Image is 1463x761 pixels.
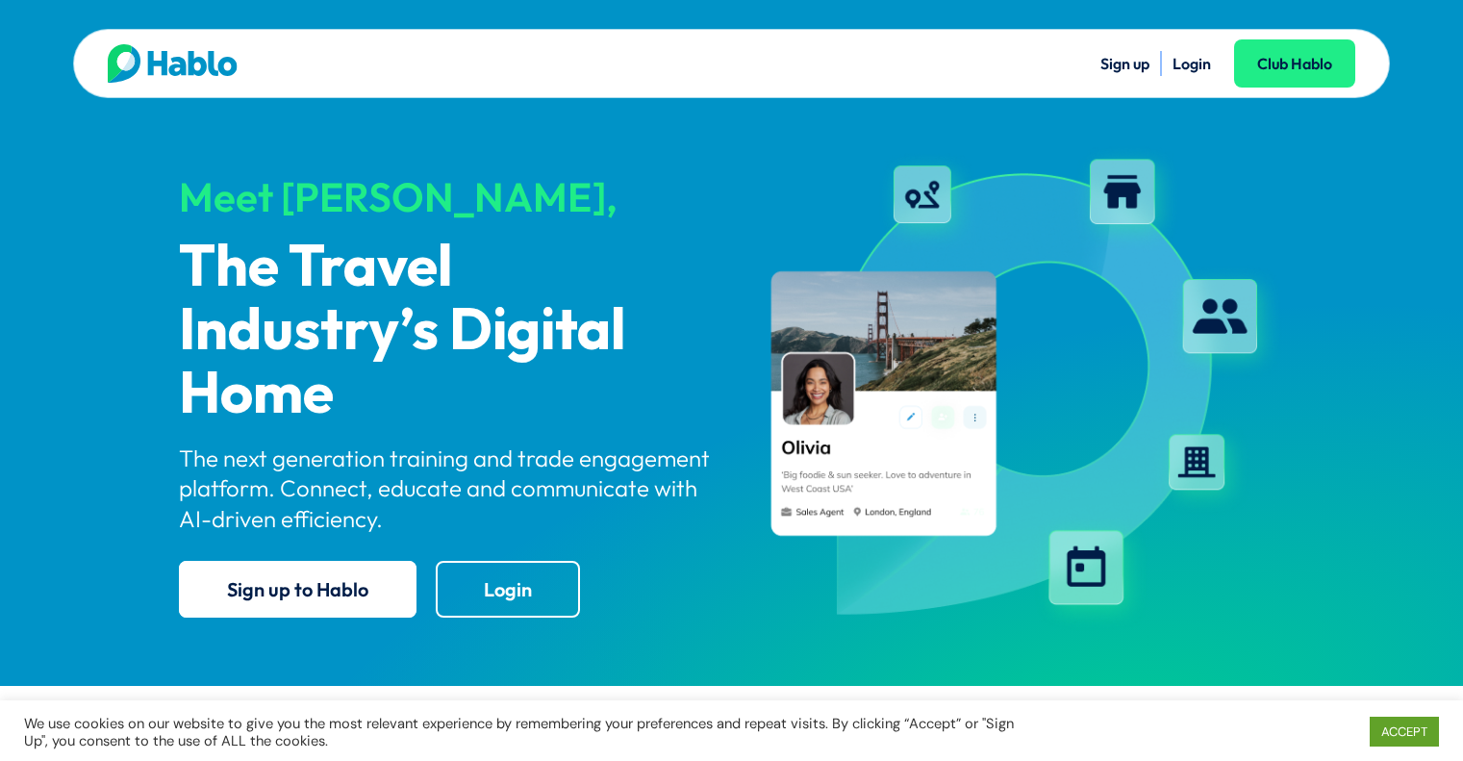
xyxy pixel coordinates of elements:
[179,561,416,618] a: Sign up to Hablo
[436,561,580,618] a: Login
[1100,54,1149,73] a: Sign up
[1173,54,1211,73] a: Login
[1370,717,1439,747] a: ACCEPT
[748,143,1285,634] img: hablo-profile-image
[108,44,238,83] img: Hablo logo main 2
[24,715,1015,749] div: We use cookies on our website to give you the most relevant experience by remembering your prefer...
[179,237,716,427] p: The Travel Industry’s Digital Home
[179,175,716,219] div: Meet [PERSON_NAME],
[1234,39,1355,88] a: Club Hablo
[179,444,716,534] p: The next generation training and trade engagement platform. Connect, educate and communicate with...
